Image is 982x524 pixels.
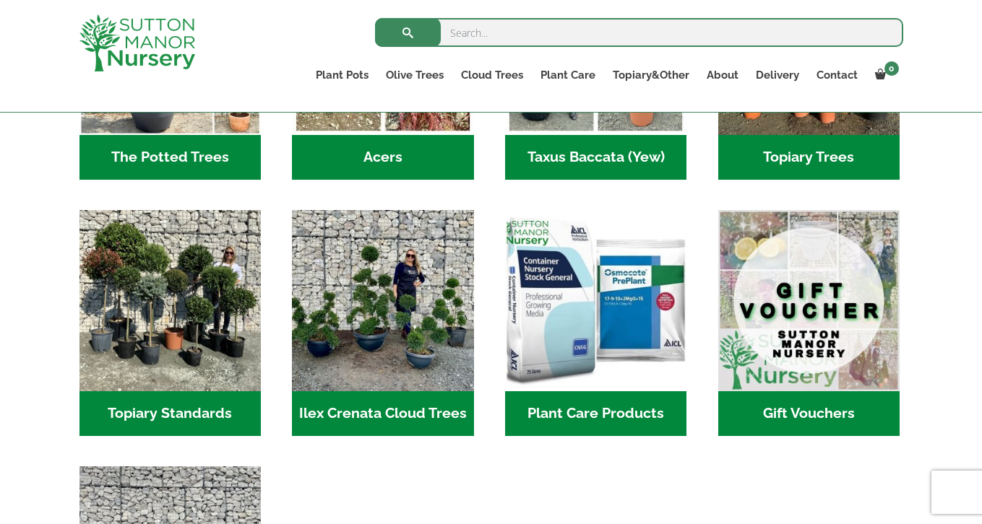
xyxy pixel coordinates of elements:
[808,65,866,85] a: Contact
[79,210,261,436] a: Visit product category Topiary Standards
[718,135,900,180] h2: Topiary Trees
[79,135,261,180] h2: The Potted Trees
[532,65,604,85] a: Plant Care
[718,391,900,436] h2: Gift Vouchers
[505,210,686,436] a: Visit product category Plant Care Products
[505,391,686,436] h2: Plant Care Products
[375,18,903,47] input: Search...
[866,65,903,85] a: 0
[292,210,473,391] img: Home - 9CE163CB 973F 4905 8AD5 A9A890F87D43
[604,65,698,85] a: Topiary&Other
[292,135,473,180] h2: Acers
[79,391,261,436] h2: Topiary Standards
[79,210,261,391] img: Home - IMG 5223
[292,391,473,436] h2: Ilex Crenata Cloud Trees
[292,210,473,436] a: Visit product category Ilex Crenata Cloud Trees
[505,135,686,180] h2: Taxus Baccata (Yew)
[747,65,808,85] a: Delivery
[307,65,377,85] a: Plant Pots
[505,210,686,391] img: Home - food and soil
[79,14,195,71] img: logo
[452,65,532,85] a: Cloud Trees
[884,61,899,76] span: 0
[377,65,452,85] a: Olive Trees
[718,210,900,436] a: Visit product category Gift Vouchers
[718,210,900,391] img: Home - MAIN
[698,65,747,85] a: About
